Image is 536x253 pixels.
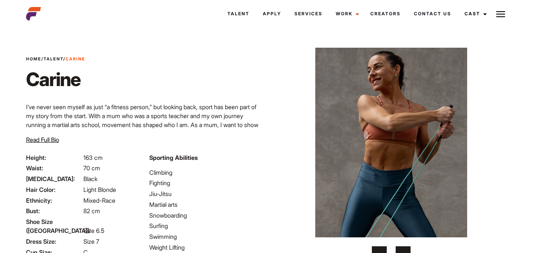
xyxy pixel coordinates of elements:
[26,196,82,205] span: Ethnicity:
[407,4,458,24] a: Contact Us
[83,197,115,204] span: Mixed-Race
[149,200,264,209] li: Martial arts
[83,154,103,161] span: 163 cm
[26,56,41,61] a: Home
[26,68,85,91] h1: Carine
[83,227,104,234] span: Size 6.5
[149,232,264,241] li: Swimming
[44,56,63,61] a: Talent
[364,4,407,24] a: Creators
[83,186,116,193] span: Light Blonde
[149,168,264,177] li: Climbing
[26,102,264,156] p: I’ve never seen myself as just “a fitness person,” but looking back, sport has been part of my st...
[221,4,256,24] a: Talent
[83,207,100,215] span: 82 cm
[83,238,99,245] span: Size 7
[149,189,264,198] li: Jiu-Jitsu
[26,185,82,194] span: Hair Color:
[26,174,82,183] span: [MEDICAL_DATA]:
[83,175,98,183] span: Black
[26,237,82,246] span: Dress Size:
[458,4,491,24] a: Cast
[149,221,264,230] li: Surfing
[26,56,85,62] span: / /
[26,153,82,162] span: Height:
[256,4,288,24] a: Apply
[26,217,82,235] span: Shoe Size ([GEOGRAPHIC_DATA]):
[329,4,364,24] a: Work
[149,243,264,252] li: Weight Lifting
[83,164,100,172] span: 70 cm
[149,211,264,220] li: Snowboarding
[26,135,59,144] button: Read Full Bio
[288,4,329,24] a: Services
[66,56,85,61] strong: Carine
[26,136,59,143] span: Read Full Bio
[26,6,41,21] img: cropped-aefm-brand-fav-22-square.png
[496,10,505,19] img: Burger icon
[26,164,82,173] span: Waist:
[26,206,82,215] span: Bust:
[149,154,198,161] strong: Sporting Abilities
[149,178,264,187] li: Fighting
